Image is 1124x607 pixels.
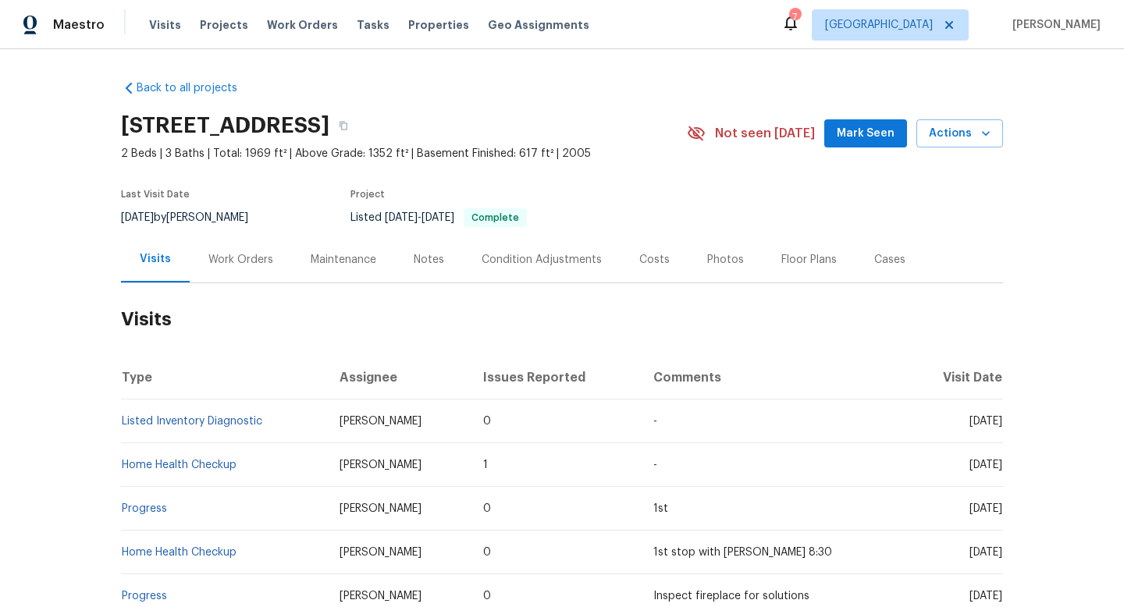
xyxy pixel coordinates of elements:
[1006,17,1101,33] span: [PERSON_NAME]
[340,460,421,470] span: [PERSON_NAME]
[715,126,815,141] span: Not seen [DATE]
[969,591,1002,602] span: [DATE]
[121,283,1003,356] h2: Visits
[357,20,389,30] span: Tasks
[781,252,837,268] div: Floor Plans
[122,460,237,470] a: Home Health Checkup
[121,356,327,399] th: Type
[340,503,421,514] span: [PERSON_NAME]
[471,356,642,399] th: Issues Reported
[824,119,907,148] button: Mark Seen
[969,416,1002,427] span: [DATE]
[483,547,491,558] span: 0
[414,252,444,268] div: Notes
[122,503,167,514] a: Progress
[905,356,1003,399] th: Visit Date
[482,252,602,268] div: Condition Adjustments
[385,212,418,223] span: [DATE]
[53,17,105,33] span: Maestro
[465,213,525,222] span: Complete
[641,356,905,399] th: Comments
[874,252,905,268] div: Cases
[121,80,271,96] a: Back to all projects
[121,190,190,199] span: Last Visit Date
[267,17,338,33] span: Work Orders
[483,591,491,602] span: 0
[421,212,454,223] span: [DATE]
[327,356,471,399] th: Assignee
[789,9,800,25] div: 7
[340,416,421,427] span: [PERSON_NAME]
[488,17,589,33] span: Geo Assignments
[122,591,167,602] a: Progress
[969,503,1002,514] span: [DATE]
[200,17,248,33] span: Projects
[122,416,262,427] a: Listed Inventory Diagnostic
[969,547,1002,558] span: [DATE]
[969,460,1002,470] span: [DATE]
[350,190,385,199] span: Project
[122,547,237,558] a: Home Health Checkup
[653,503,668,514] span: 1st
[707,252,744,268] div: Photos
[825,17,933,33] span: [GEOGRAPHIC_DATA]
[340,591,421,602] span: [PERSON_NAME]
[653,547,832,558] span: 1st stop with [PERSON_NAME] 8:30
[929,124,991,144] span: Actions
[653,416,657,427] span: -
[653,460,657,470] span: -
[653,591,809,602] span: Inspect fireplace for solutions
[140,251,171,267] div: Visits
[329,112,357,140] button: Copy Address
[350,212,527,223] span: Listed
[121,212,154,223] span: [DATE]
[149,17,181,33] span: Visits
[121,208,267,227] div: by [PERSON_NAME]
[121,146,687,162] span: 2 Beds | 3 Baths | Total: 1969 ft² | Above Grade: 1352 ft² | Basement Finished: 617 ft² | 2005
[311,252,376,268] div: Maintenance
[385,212,454,223] span: -
[121,118,329,133] h2: [STREET_ADDRESS]
[639,252,670,268] div: Costs
[208,252,273,268] div: Work Orders
[916,119,1003,148] button: Actions
[340,547,421,558] span: [PERSON_NAME]
[837,124,895,144] span: Mark Seen
[408,17,469,33] span: Properties
[483,503,491,514] span: 0
[483,416,491,427] span: 0
[483,460,488,470] span: 1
